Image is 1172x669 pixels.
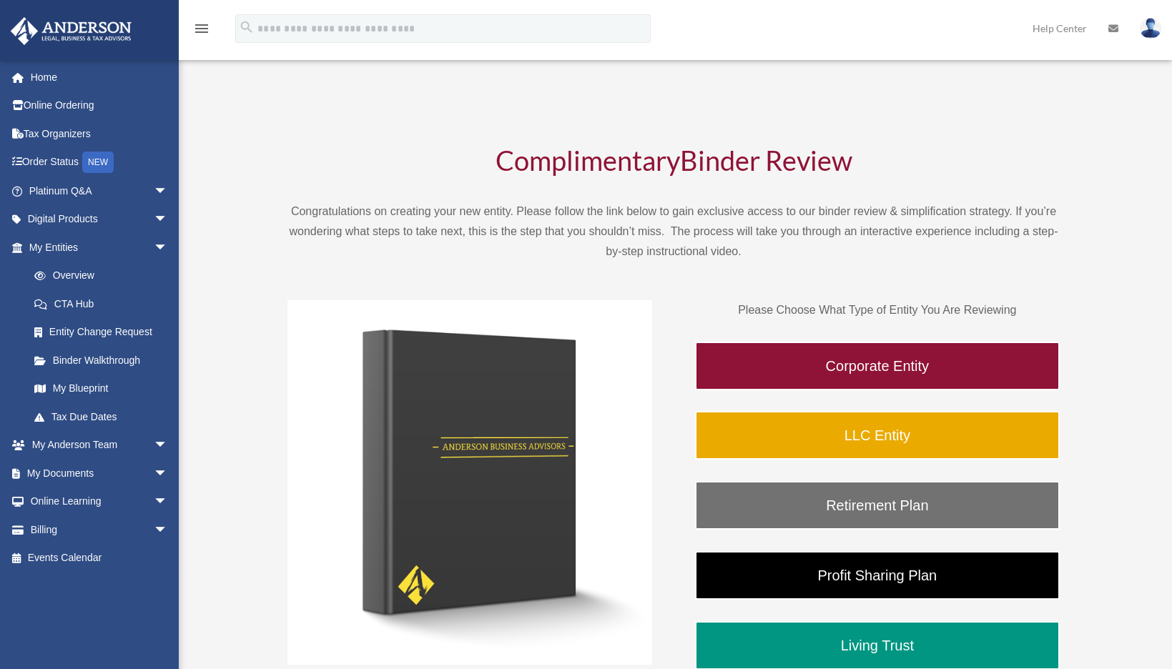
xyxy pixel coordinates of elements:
[496,144,680,177] span: Complimentary
[20,375,189,403] a: My Blueprint
[695,300,1060,320] p: Please Choose What Type of Entity You Are Reviewing
[20,289,189,318] a: CTA Hub
[20,346,182,375] a: Binder Walkthrough
[10,177,189,205] a: Platinum Q&Aarrow_drop_down
[695,481,1060,530] a: Retirement Plan
[20,402,189,431] a: Tax Due Dates
[82,152,114,173] div: NEW
[154,233,182,262] span: arrow_drop_down
[10,233,189,262] a: My Entitiesarrow_drop_down
[239,19,255,35] i: search
[154,487,182,517] span: arrow_drop_down
[287,202,1060,262] p: Congratulations on creating your new entity. Please follow the link below to gain exclusive acces...
[10,459,189,487] a: My Documentsarrow_drop_down
[680,144,852,177] span: Binder Review
[10,148,189,177] a: Order StatusNEW
[10,515,189,544] a: Billingarrow_drop_down
[10,91,189,120] a: Online Ordering
[10,205,189,234] a: Digital Productsarrow_drop_down
[10,544,189,573] a: Events Calendar
[6,17,136,45] img: Anderson Advisors Platinum Portal
[154,177,182,206] span: arrow_drop_down
[20,318,189,347] a: Entity Change Request
[10,119,189,148] a: Tax Organizers
[1140,18,1161,39] img: User Pic
[193,25,210,37] a: menu
[695,342,1060,390] a: Corporate Entity
[10,431,189,460] a: My Anderson Teamarrow_drop_down
[10,487,189,516] a: Online Learningarrow_drop_down
[10,63,189,91] a: Home
[695,551,1060,600] a: Profit Sharing Plan
[193,20,210,37] i: menu
[154,515,182,545] span: arrow_drop_down
[154,431,182,460] span: arrow_drop_down
[154,459,182,488] span: arrow_drop_down
[20,262,189,290] a: Overview
[154,205,182,234] span: arrow_drop_down
[695,411,1060,460] a: LLC Entity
